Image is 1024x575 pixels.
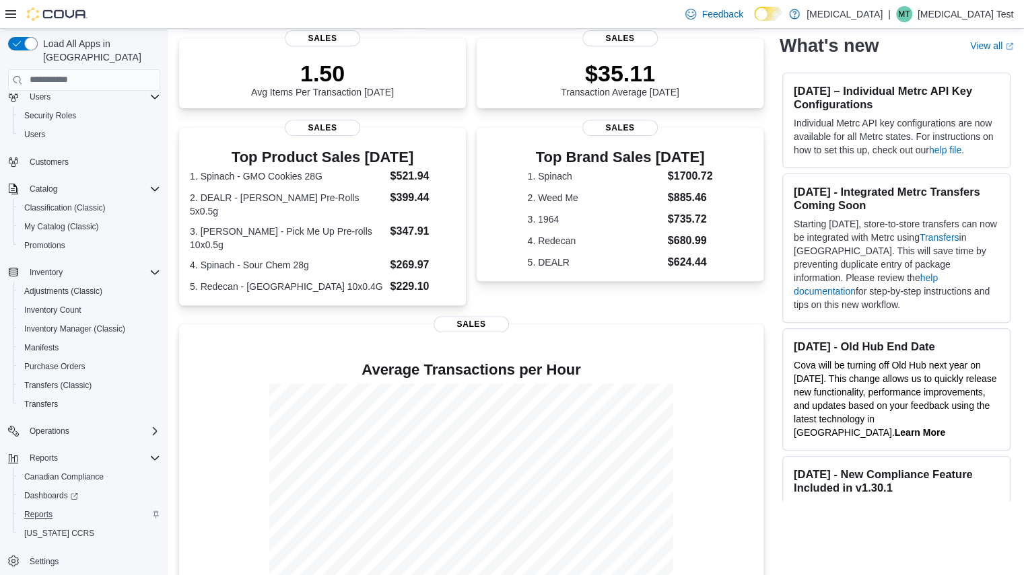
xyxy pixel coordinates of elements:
[19,469,160,485] span: Canadian Compliance
[19,219,160,235] span: My Catalog (Classic)
[390,168,454,184] dd: $521.94
[13,505,166,524] button: Reports
[668,233,713,249] dd: $680.99
[19,108,81,124] a: Security Roles
[582,30,658,46] span: Sales
[30,426,69,436] span: Operations
[13,524,166,543] button: [US_STATE] CCRS
[668,190,713,206] dd: $885.46
[24,264,160,280] span: Inventory
[24,423,75,439] button: Operations
[24,110,76,121] span: Security Roles
[794,84,999,111] h3: [DATE] – Individual Metrc API Key Configurations
[30,453,58,463] span: Reports
[24,153,160,170] span: Customers
[19,377,97,393] a: Transfers (Classic)
[24,399,58,410] span: Transfers
[190,225,384,252] dt: 3. [PERSON_NAME] - Pick Me Up Pre-rolls 10x0.5g
[19,525,100,541] a: [US_STATE] CCRS
[251,60,394,87] p: 1.50
[390,223,454,239] dd: $347.91
[794,272,938,297] a: help documentation
[794,467,999,494] h3: [DATE] - New Compliance Feature Included in v1.30.1
[894,427,945,438] a: Learn More
[24,202,106,213] span: Classification (Classic)
[668,211,713,227] dd: $735.72
[13,282,166,301] button: Adjustments (Classic)
[794,360,996,438] span: Cova will be turning off Old Hub next year on [DATE]. This change allows us to quickly release ne...
[19,469,109,485] a: Canadian Compliance
[19,321,160,337] span: Inventory Manager (Classic)
[3,263,166,282] button: Inventory
[285,120,360,136] span: Sales
[19,126,160,143] span: Users
[527,234,662,247] dt: 4. Redecan
[582,120,658,136] span: Sales
[888,6,891,22] p: |
[1005,42,1013,50] svg: External link
[13,236,166,255] button: Promotions
[13,357,166,376] button: Purchase Orders
[19,321,131,337] a: Inventory Manager (Classic)
[13,319,166,338] button: Inventory Manager (Classic)
[13,198,166,217] button: Classification (Classic)
[19,506,58,523] a: Reports
[434,316,509,332] span: Sales
[3,551,166,570] button: Settings
[19,283,160,299] span: Adjustments (Classic)
[30,556,59,567] span: Settings
[13,395,166,414] button: Transfers
[13,106,166,125] button: Security Roles
[668,168,713,184] dd: $1700.72
[3,449,166,467] button: Reports
[19,283,108,299] a: Adjustments (Classic)
[19,377,160,393] span: Transfers (Classic)
[19,302,160,318] span: Inventory Count
[13,217,166,236] button: My Catalog (Classic)
[251,60,394,98] div: Avg Items Per Transaction [DATE]
[19,396,63,412] a: Transfers
[19,302,87,318] a: Inventory Count
[19,237,160,254] span: Promotions
[898,6,910,22] span: MT
[527,191,662,204] dt: 2. Weed Me
[702,7,743,21] span: Feedback
[38,37,160,64] span: Load All Apps in [GEOGRAPHIC_DATA]
[390,257,454,273] dd: $269.97
[920,232,959,243] a: Transfers
[19,358,160,375] span: Purchase Orders
[19,219,104,235] a: My Catalog (Classic)
[24,154,74,170] a: Customers
[24,89,56,105] button: Users
[190,258,384,272] dt: 4. Spinach - Sour Chem 28g
[24,89,160,105] span: Users
[24,552,160,569] span: Settings
[19,525,160,541] span: Washington CCRS
[13,376,166,395] button: Transfers (Classic)
[285,30,360,46] span: Sales
[24,423,160,439] span: Operations
[668,254,713,270] dd: $624.44
[190,149,455,165] h3: Top Product Sales [DATE]
[13,486,166,505] a: Dashboards
[24,305,81,315] span: Inventory Count
[24,181,160,197] span: Catalog
[390,190,454,206] dd: $399.44
[3,87,166,106] button: Users
[19,340,160,356] span: Manifests
[19,488,160,504] span: Dashboards
[794,217,999,311] p: Starting [DATE], store-to-store transfers can now be integrated with Metrc using in [GEOGRAPHIC_D...
[19,126,50,143] a: Users
[794,340,999,353] h3: [DATE] - Old Hub End Date
[19,396,160,412] span: Transfers
[3,152,166,171] button: Customers
[19,340,64,356] a: Manifests
[190,191,384,218] dt: 2. DEALR - [PERSON_NAME] Pre-Rolls 5x0.5g
[19,506,160,523] span: Reports
[3,422,166,440] button: Operations
[30,91,50,102] span: Users
[24,553,64,570] a: Settings
[24,450,63,466] button: Reports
